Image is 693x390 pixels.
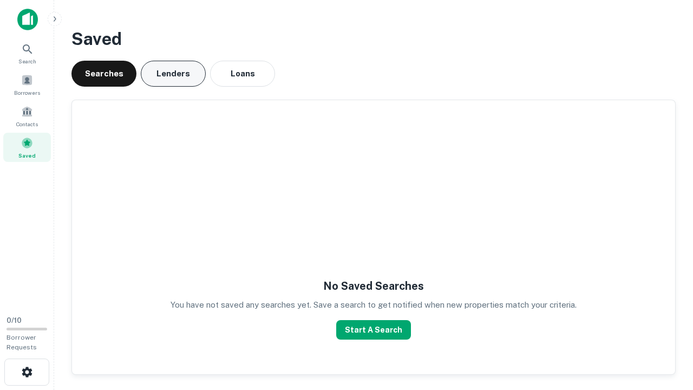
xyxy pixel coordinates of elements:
[16,120,38,128] span: Contacts
[141,61,206,87] button: Lenders
[18,57,36,66] span: Search
[6,334,37,351] span: Borrower Requests
[18,151,36,160] span: Saved
[71,26,676,52] h3: Saved
[3,70,51,99] a: Borrowers
[210,61,275,87] button: Loans
[3,38,51,68] a: Search
[3,101,51,131] a: Contacts
[336,320,411,340] button: Start A Search
[71,61,136,87] button: Searches
[17,9,38,30] img: capitalize-icon.png
[171,298,577,311] p: You have not saved any searches yet. Save a search to get notified when new properties match your...
[3,133,51,162] a: Saved
[6,316,22,324] span: 0 / 10
[639,303,693,355] iframe: Chat Widget
[323,278,424,294] h5: No Saved Searches
[14,88,40,97] span: Borrowers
